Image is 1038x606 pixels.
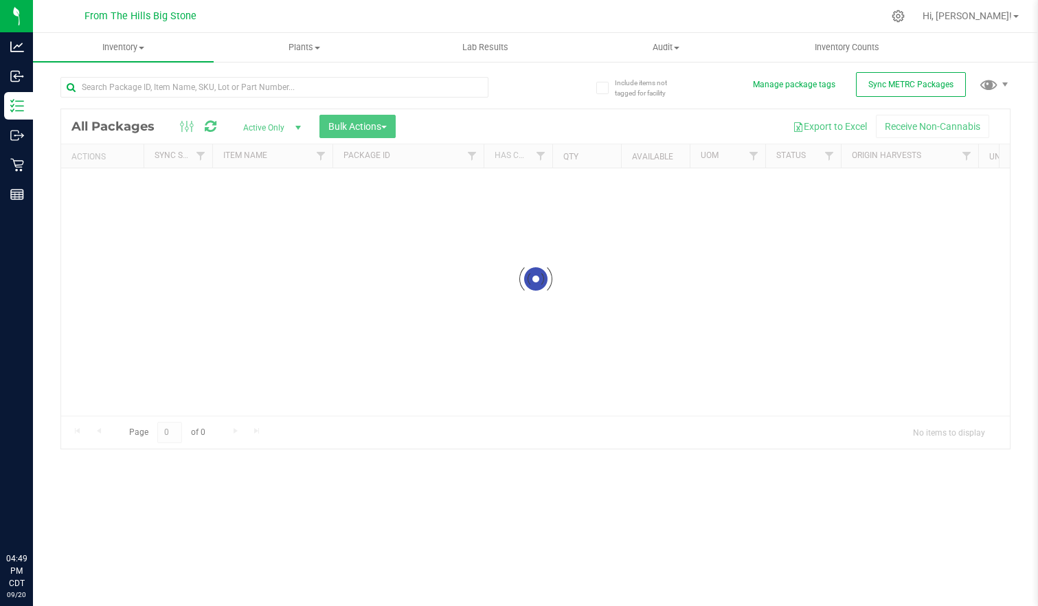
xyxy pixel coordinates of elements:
inline-svg: Inventory [10,99,24,113]
inline-svg: Reports [10,188,24,201]
inline-svg: Inbound [10,69,24,83]
a: Inventory [33,33,214,62]
span: Inventory [33,41,214,54]
span: Sync METRC Packages [868,80,954,89]
span: Include items not tagged for facility [615,78,684,98]
a: Plants [214,33,394,62]
inline-svg: Analytics [10,40,24,54]
p: 09/20 [6,590,27,600]
div: Manage settings [890,10,907,23]
inline-svg: Outbound [10,128,24,142]
span: Audit [576,41,756,54]
span: Hi, [PERSON_NAME]! [923,10,1012,21]
p: 04:49 PM CDT [6,552,27,590]
span: Plants [214,41,394,54]
button: Sync METRC Packages [856,72,966,97]
a: Inventory Counts [756,33,937,62]
input: Search Package ID, Item Name, SKU, Lot or Part Number... [60,77,488,98]
inline-svg: Retail [10,158,24,172]
a: Audit [576,33,756,62]
a: Lab Results [395,33,576,62]
span: Inventory Counts [796,41,898,54]
span: Lab Results [444,41,527,54]
span: From The Hills Big Stone [84,10,196,22]
button: Manage package tags [753,79,835,91]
